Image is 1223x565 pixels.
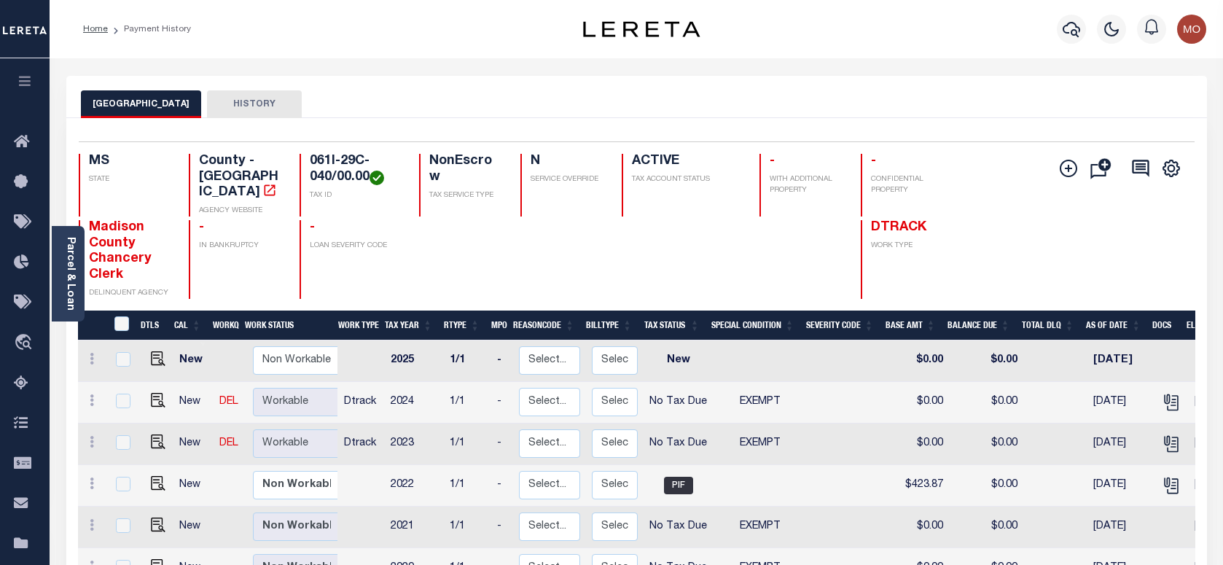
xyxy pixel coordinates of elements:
[887,382,949,424] td: $0.00
[199,206,282,217] p: AGENCY WEBSITE
[644,507,713,548] td: No Tax Due
[173,382,214,424] td: New
[580,311,638,340] th: BillType: activate to sort column ascending
[531,154,604,170] h4: N
[887,507,949,548] td: $0.00
[632,174,743,185] p: TAX ACCOUNT STATUS
[81,90,201,118] button: [GEOGRAPHIC_DATA]
[949,424,1023,465] td: $0.00
[310,154,402,185] h4: 061I-29C-040/00.00
[199,241,282,252] p: IN BANKRUPTCY
[1087,424,1154,465] td: [DATE]
[706,311,800,340] th: Special Condition: activate to sort column ascending
[638,311,706,340] th: Tax Status: activate to sort column ascending
[1087,382,1154,424] td: [DATE]
[949,465,1023,507] td: $0.00
[385,465,444,507] td: 2022
[429,154,503,185] h4: NonEscrow
[1087,507,1154,548] td: [DATE]
[89,174,172,185] p: STATE
[168,311,207,340] th: CAL: activate to sort column ascending
[871,174,954,196] p: CONFIDENTIAL PROPERTY
[1087,465,1154,507] td: [DATE]
[740,397,781,407] span: EXEMPT
[135,311,168,340] th: DTLS
[949,507,1023,548] td: $0.00
[310,241,402,252] p: LOAN SEVERITY CODE
[385,424,444,465] td: 2023
[173,465,214,507] td: New
[199,221,204,234] span: -
[14,334,37,353] i: travel_explore
[444,340,491,382] td: 1/1
[1087,340,1154,382] td: [DATE]
[664,477,693,494] span: PIF
[942,311,1016,340] th: Balance Due: activate to sort column ascending
[65,237,75,311] a: Parcel & Loan
[207,311,239,340] th: WorkQ
[491,382,513,424] td: -
[871,241,954,252] p: WORK TYPE
[338,424,385,465] td: Dtrack
[644,382,713,424] td: No Tax Due
[239,311,337,340] th: Work Status
[644,424,713,465] td: No Tax Due
[83,25,108,34] a: Home
[949,340,1023,382] td: $0.00
[444,507,491,548] td: 1/1
[207,90,302,118] button: HISTORY
[887,340,949,382] td: $0.00
[800,311,880,340] th: Severity Code: activate to sort column ascending
[887,465,949,507] td: $423.87
[78,311,106,340] th: &nbsp;&nbsp;&nbsp;&nbsp;&nbsp;&nbsp;&nbsp;&nbsp;&nbsp;&nbsp;
[491,507,513,548] td: -
[485,311,507,340] th: MPO
[632,154,743,170] h4: ACTIVE
[1016,311,1080,340] th: Total DLQ: activate to sort column ascending
[385,340,444,382] td: 2025
[880,311,942,340] th: Base Amt: activate to sort column ascending
[444,424,491,465] td: 1/1
[438,311,485,340] th: RType: activate to sort column ascending
[444,382,491,424] td: 1/1
[644,340,713,382] td: New
[108,23,191,36] li: Payment History
[583,21,700,37] img: logo-dark.svg
[491,465,513,507] td: -
[1146,311,1181,340] th: Docs
[429,190,503,201] p: TAX SERVICE TYPE
[1177,15,1206,44] img: svg+xml;base64,PHN2ZyB4bWxucz0iaHR0cDovL3d3dy53My5vcmcvMjAwMC9zdmciIHBvaW50ZXItZXZlbnRzPSJub25lIi...
[770,174,843,196] p: WITH ADDITIONAL PROPERTY
[871,221,926,234] span: DTRACK
[385,382,444,424] td: 2024
[531,174,604,185] p: SERVICE OVERRIDE
[385,507,444,548] td: 2021
[106,311,136,340] th: &nbsp;
[491,424,513,465] td: -
[871,155,876,168] span: -
[338,382,385,424] td: Dtrack
[310,221,315,234] span: -
[89,288,172,299] p: DELINQUENT AGENCY
[1080,311,1147,340] th: As of Date: activate to sort column ascending
[332,311,379,340] th: Work Type
[740,521,781,531] span: EXEMPT
[173,424,214,465] td: New
[949,382,1023,424] td: $0.00
[770,155,775,168] span: -
[89,154,172,170] h4: MS
[444,465,491,507] td: 1/1
[379,311,438,340] th: Tax Year: activate to sort column ascending
[887,424,949,465] td: $0.00
[89,221,152,281] span: Madison County Chancery Clerk
[507,311,580,340] th: ReasonCode: activate to sort column ascending
[199,154,282,201] h4: County - [GEOGRAPHIC_DATA]
[740,438,781,448] span: EXEMPT
[310,190,402,201] p: TAX ID
[491,340,513,382] td: -
[173,340,214,382] td: New
[219,438,238,448] a: DEL
[219,397,238,407] a: DEL
[173,507,214,548] td: New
